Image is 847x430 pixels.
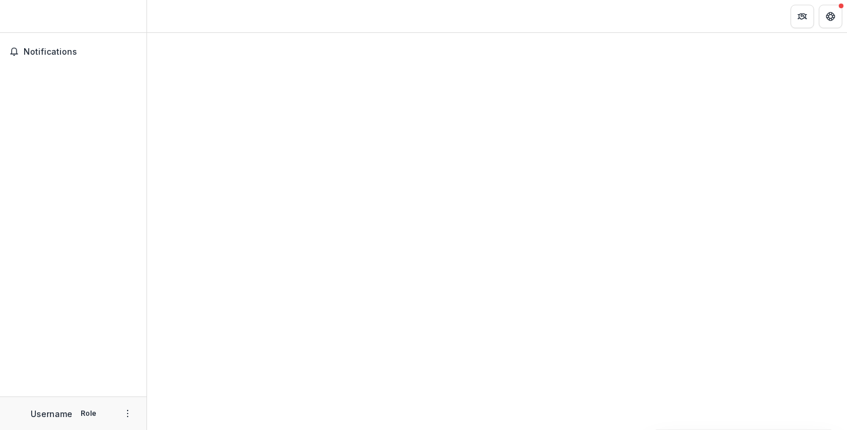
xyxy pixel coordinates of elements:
p: Username [31,408,72,420]
button: Get Help [819,5,842,28]
button: Notifications [5,42,142,61]
button: More [121,406,135,421]
button: Partners [791,5,814,28]
p: Role [77,408,100,419]
span: Notifications [24,47,137,57]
